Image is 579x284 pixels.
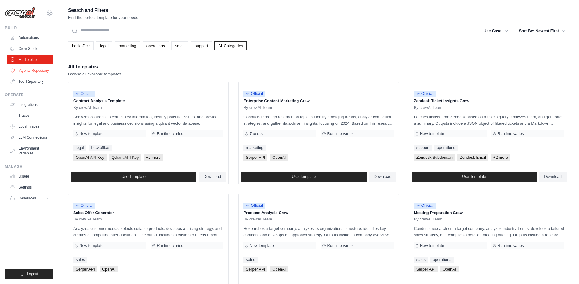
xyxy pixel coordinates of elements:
a: Traces [7,111,53,120]
a: sales [243,257,257,263]
a: legal [96,41,112,50]
span: Download [544,174,562,179]
button: Use Case [480,26,512,36]
p: Find the perfect template for your needs [68,15,138,21]
span: Official [414,91,436,97]
a: Crew Studio [7,44,53,54]
span: Runtime varies [157,131,183,136]
span: New template [420,243,444,248]
a: Tool Repository [7,77,53,86]
span: Serper API [73,266,97,272]
a: support [191,41,212,50]
span: By crewAI Team [414,217,443,222]
p: Analyzes customer needs, selects suitable products, develops a pricing strategy, and creates a co... [73,225,223,238]
span: Runtime varies [327,131,353,136]
p: Zendesk Ticket Insights Crew [414,98,564,104]
span: Serper API [243,266,267,272]
span: By crewAI Team [414,105,443,110]
a: operations [430,257,454,263]
span: By crewAI Team [73,217,102,222]
div: Manage [5,164,53,169]
a: Use Template [241,172,367,182]
span: Serper API [414,266,438,272]
span: New template [420,131,444,136]
span: Use Template [122,174,146,179]
p: Browse all available templates [68,71,121,77]
p: Conducts research on a target company, analyzes industry trends, develops a tailored sales strate... [414,225,564,238]
p: Prospect Analysis Crew [243,210,394,216]
a: Integrations [7,100,53,109]
a: sales [171,41,188,50]
a: sales [414,257,428,263]
a: operations [143,41,169,50]
span: Runtime varies [498,131,524,136]
a: legal [73,145,86,151]
a: marketing [115,41,140,50]
span: Official [243,91,265,97]
span: OpenAI [100,266,118,272]
h2: Search and Filters [68,6,138,15]
a: sales [73,257,87,263]
a: support [414,145,432,151]
span: Zendesk Email [457,154,488,161]
span: +2 more [491,154,510,161]
span: Official [243,203,265,209]
span: Use Template [292,174,316,179]
span: Official [73,91,95,97]
div: Operate [5,92,53,97]
span: OpenAI [440,266,459,272]
p: Contract Analysis Template [73,98,223,104]
a: Download [199,172,226,182]
div: Build [5,26,53,30]
span: 7 users [250,131,263,136]
span: Use Template [462,174,486,179]
p: Sales Offer Generator [73,210,223,216]
a: All Categories [214,41,247,50]
p: Conducts thorough research on topic to identify emerging trends, analyze competitor strategies, a... [243,114,394,126]
span: By crewAI Team [243,105,272,110]
a: Environment Variables [7,144,53,158]
span: Qdrant API Key [109,154,141,161]
p: Fetches tickets from Zendesk based on a user's query, analyzes them, and generates a summary. Out... [414,114,564,126]
span: New template [79,243,103,248]
a: backoffice [89,145,111,151]
span: Runtime varies [327,243,353,248]
span: By crewAI Team [73,105,102,110]
a: Download [539,172,567,182]
a: operations [434,145,458,151]
span: Official [414,203,436,209]
a: Use Template [412,172,537,182]
a: marketing [243,145,266,151]
p: Enterprise Content Marketing Crew [243,98,394,104]
a: Usage [7,171,53,181]
h2: All Templates [68,63,121,71]
iframe: Chat Widget [549,255,579,284]
a: Use Template [71,172,196,182]
button: Sort By: Newest First [515,26,569,36]
p: Researches a target company, analyzes its organizational structure, identifies key contacts, and ... [243,225,394,238]
span: Zendesk Subdomain [414,154,455,161]
span: OpenAI [270,266,288,272]
a: Settings [7,182,53,192]
span: Download [204,174,221,179]
span: Download [374,174,391,179]
a: Agents Repository [8,66,54,75]
a: Local Traces [7,122,53,131]
a: LLM Connections [7,133,53,142]
button: Logout [5,269,53,279]
a: Automations [7,33,53,43]
span: Serper API [243,154,267,161]
span: Runtime varies [498,243,524,248]
span: OpenAI API Key [73,154,107,161]
p: Analyzes contracts to extract key information, identify potential issues, and provide insights fo... [73,114,223,126]
span: New template [250,243,274,248]
span: By crewAI Team [243,217,272,222]
a: Marketplace [7,55,53,64]
span: Runtime varies [157,243,183,248]
span: Official [73,203,95,209]
a: Download [369,172,396,182]
p: Meeting Preparation Crew [414,210,564,216]
span: Resources [19,196,36,201]
span: +2 more [144,154,163,161]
